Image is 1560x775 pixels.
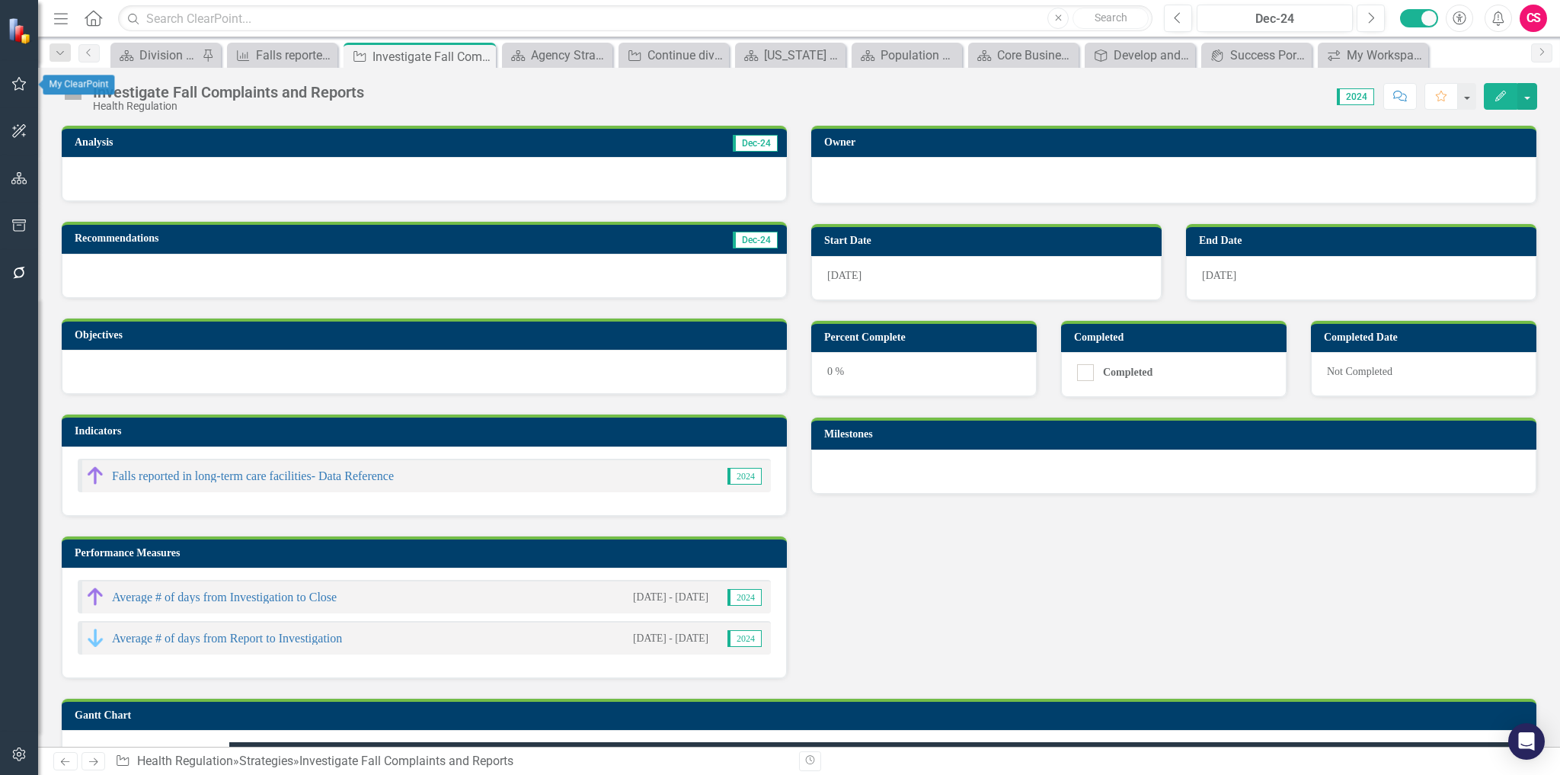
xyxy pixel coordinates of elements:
div: Core Business Functions [997,46,1075,65]
h3: Analysis [75,136,394,148]
h3: Indicators [75,425,779,437]
a: Falls reported in long-term care facilities- Data Reference [231,46,334,65]
img: Not Defined [61,85,85,109]
span: 2024 [727,468,762,485]
span: [DATE] [1202,270,1236,281]
a: My Workspace [1322,46,1424,65]
h3: Owner [824,136,1529,148]
h3: Milestones [824,428,1529,440]
a: Division Landing Page [114,46,198,65]
a: Strategies [239,754,293,768]
span: Dec-24 [733,232,778,248]
div: Dec-24 [1202,10,1347,28]
a: [US_STATE] Department of Health [739,46,842,65]
div: Not Completed [1311,352,1536,396]
a: Average # of days from Report to Investigation [112,632,342,645]
a: Average # of days from Investigation to Close [112,591,337,604]
h3: End Date [1199,235,1529,246]
span: Search [1095,11,1127,24]
a: Success Portal [1205,46,1308,65]
a: Agency Strategic Plan [506,46,609,65]
div: Open Intercom Messenger [1508,723,1545,760]
button: CS [1520,5,1547,32]
a: Core Business Functions [972,46,1075,65]
button: Search [1072,8,1149,29]
div: My Workspace [1347,46,1424,65]
h3: Objectives [75,329,779,341]
a: Health Regulation [137,754,233,768]
img: Trending Down [86,629,104,647]
h3: Completed Date [1324,331,1529,343]
small: [DATE] - [DATE] [633,590,708,604]
img: Trending Up [86,588,104,606]
a: Develop and maintain an assessment and analysis infrastructure [1088,46,1191,65]
img: Trending Up [86,466,104,485]
div: Population Health Improvement Plan [881,46,958,65]
span: 2024 [727,630,762,647]
div: [US_STATE] Department of Health [764,46,842,65]
h3: Gantt Chart [75,709,1529,721]
div: » » [115,753,788,770]
span: [DATE] [827,270,862,281]
div: Division Landing Page [139,46,198,65]
a: Falls reported in long-term care facilities- Data Reference [112,469,394,482]
div: Falls reported in long-term care facilities- Data Reference [256,46,334,65]
div: Investigate Fall Complaints and Reports [93,84,364,101]
div: Develop and maintain an assessment and analysis infrastructure [1114,46,1191,65]
button: Dec-24 [1197,5,1353,32]
h3: Percent Complete [824,331,1029,343]
div: Agency Strategic Plan [531,46,609,65]
a: Continue diversity recruitment efforts [622,46,725,65]
small: [DATE] - [DATE] [633,631,708,645]
div: Investigate Fall Complaints and Reports [372,47,492,66]
div: 0 % [811,352,1037,396]
div: 2025 [232,742,1510,762]
div: Continue diversity recruitment efforts [647,46,725,65]
span: Dec-24 [733,135,778,152]
h3: Recommendations [75,232,529,244]
div: Success Portal [1230,46,1308,65]
div: Investigate Fall Complaints and Reports [299,754,513,768]
h3: Completed [1074,331,1279,343]
span: 2024 [1337,88,1374,105]
input: Search ClearPoint... [118,5,1152,32]
h3: Performance Measures [75,547,779,559]
img: ClearPoint Strategy [8,17,34,43]
div: Health Regulation [93,101,364,112]
div: My ClearPoint [43,75,115,94]
span: 2024 [727,589,762,606]
h3: Start Date [824,235,1154,246]
a: Population Health Improvement Plan [855,46,958,65]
